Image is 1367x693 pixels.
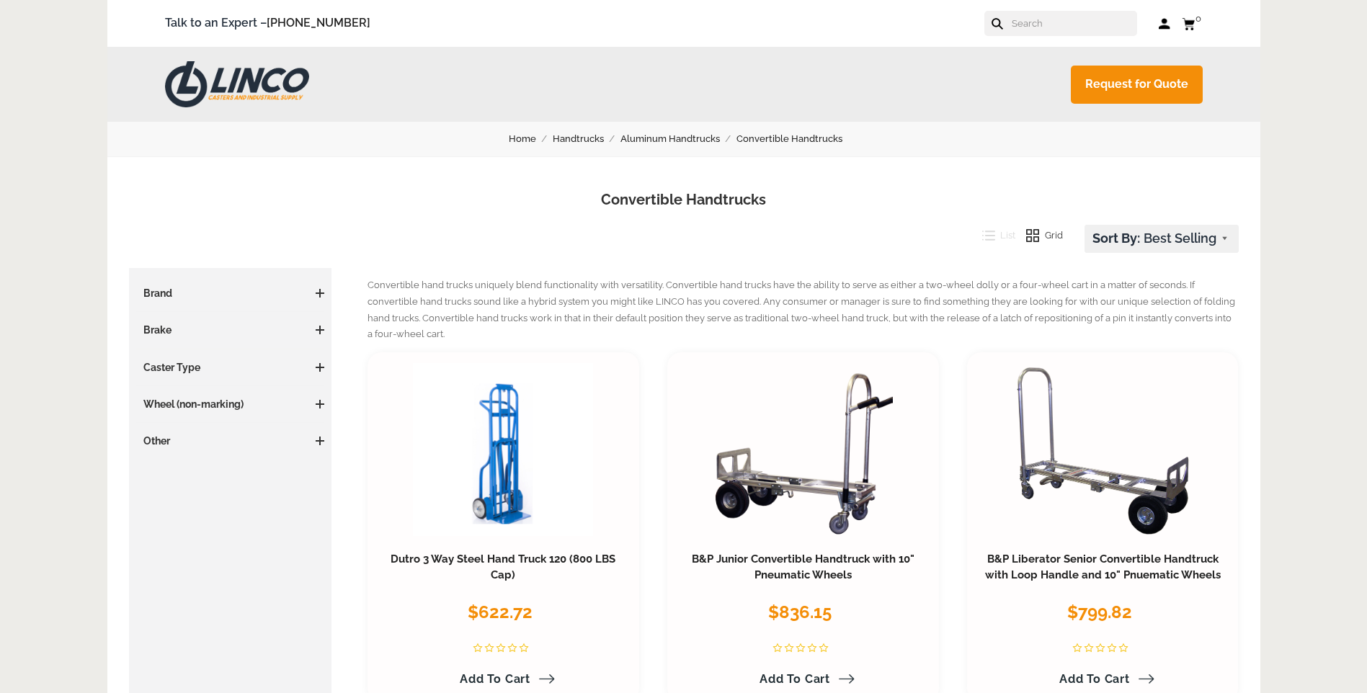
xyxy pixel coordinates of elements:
a: Add to Cart [451,667,555,692]
a: Aluminum Handtrucks [620,131,736,147]
a: B&P Liberator Senior Convertible Handtruck with Loop Handle and 10" Pnuematic Wheels [985,553,1221,581]
h3: Brand [136,286,325,300]
h3: Caster Type [136,360,325,375]
h3: Other [136,434,325,448]
span: $622.72 [468,602,533,622]
span: $799.82 [1067,602,1132,622]
a: Dutro 3 Way Steel Hand Truck 120 (800 LBS Cap) [391,553,615,581]
a: Add to Cart [1051,667,1154,692]
span: Talk to an Expert – [165,14,370,33]
a: Convertible Handtrucks [736,131,859,147]
h1: Convertible Handtrucks [129,189,1239,210]
span: Add to Cart [460,672,530,686]
span: Add to Cart [1059,672,1130,686]
a: Add to Cart [751,667,855,692]
button: List [971,225,1016,246]
a: 0 [1182,14,1203,32]
a: Request for Quote [1071,66,1203,104]
h3: Wheel (non-marking) [136,397,325,411]
span: Add to Cart [760,672,830,686]
a: Log in [1159,17,1171,31]
img: LINCO CASTERS & INDUSTRIAL SUPPLY [165,61,309,107]
a: B&P Junior Convertible Handtruck with 10" Pneumatic Wheels [692,553,914,581]
p: Convertible hand trucks uniquely blend functionality with versatility. Convertible hand trucks ha... [368,277,1239,343]
a: Handtrucks [553,131,620,147]
h3: Brake [136,323,325,337]
span: 0 [1195,13,1201,24]
span: $836.15 [768,602,832,622]
a: Home [509,131,553,147]
button: Grid [1015,225,1063,246]
a: [PHONE_NUMBER] [267,16,370,30]
input: Search [1010,11,1137,36]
